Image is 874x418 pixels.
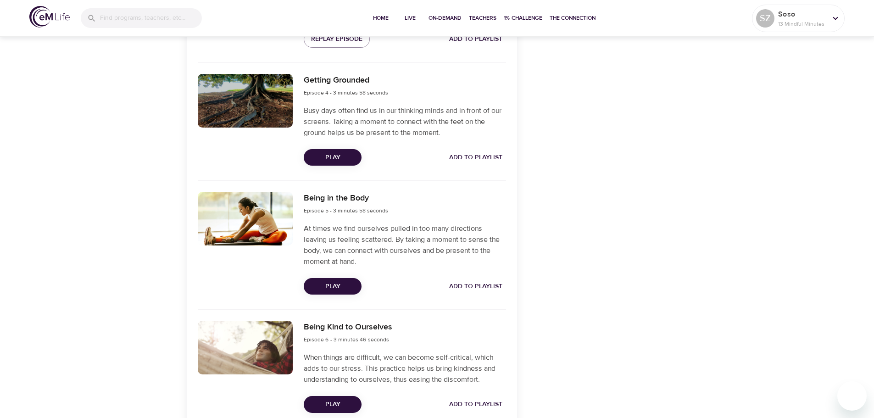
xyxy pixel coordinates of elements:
button: Add to Playlist [445,149,506,166]
span: Live [399,13,421,23]
iframe: Button to launch messaging window [837,381,867,411]
div: SZ [756,9,774,28]
span: Replay Episode [311,33,362,45]
input: Find programs, teachers, etc... [100,8,202,28]
span: On-Demand [429,13,462,23]
img: logo [29,6,70,28]
span: Add to Playlist [449,152,502,163]
button: Add to Playlist [445,31,506,48]
button: Play [304,396,362,413]
span: Home [370,13,392,23]
span: The Connection [550,13,596,23]
button: Add to Playlist [445,278,506,295]
span: Episode 6 - 3 minutes 46 seconds [304,336,389,343]
span: Play [311,281,354,292]
button: Play [304,149,362,166]
span: Add to Playlist [449,281,502,292]
button: Play [304,278,362,295]
span: Add to Playlist [449,399,502,410]
span: Episode 4 - 3 minutes 58 seconds [304,89,388,96]
h6: Being in the Body [304,192,388,205]
p: 13 Mindful Minutes [778,20,827,28]
p: Busy days often find us in our thinking minds and in front of our screens. Taking a moment to con... [304,105,506,138]
span: Episode 5 - 3 minutes 58 seconds [304,207,388,214]
span: Add to Playlist [449,33,502,45]
p: When things are difficult, we can become self-critical, which adds to our stress. This practice h... [304,352,506,385]
span: 1% Challenge [504,13,542,23]
span: Teachers [469,13,496,23]
h6: Getting Grounded [304,74,388,87]
h6: Being Kind to Ourselves [304,321,392,334]
p: Soso [778,9,827,20]
span: Play [311,152,354,163]
button: Replay Episode [304,31,370,48]
button: Add to Playlist [445,396,506,413]
p: At times we find ourselves pulled in too many directions leaving us feeling scattered. By taking ... [304,223,506,267]
span: Play [311,399,354,410]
